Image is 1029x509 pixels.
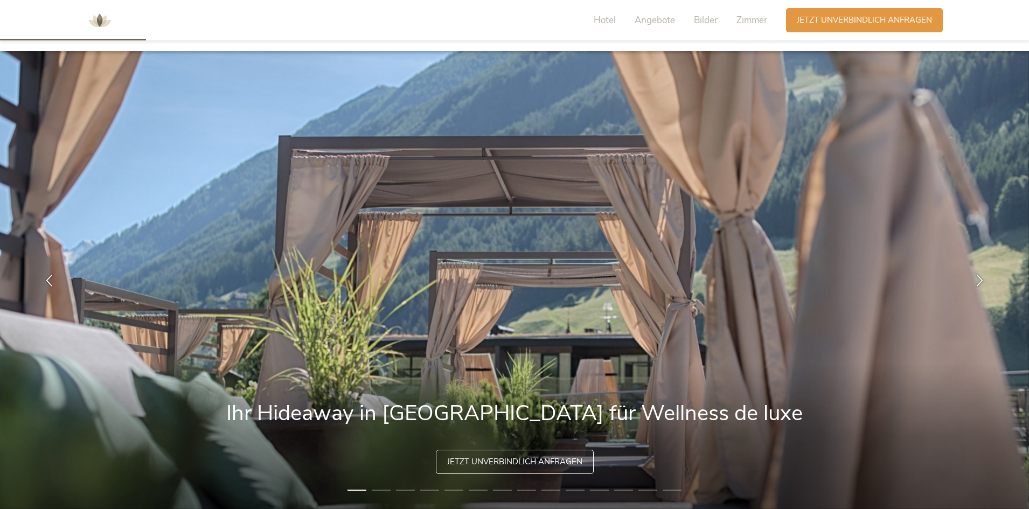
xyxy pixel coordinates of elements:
[447,456,582,468] span: Jetzt unverbindlich anfragen
[694,14,718,26] span: Bilder
[84,4,116,37] img: AMONTI & LUNARIS Wellnessresort
[736,14,767,26] span: Zimmer
[594,14,616,26] span: Hotel
[797,15,932,26] span: Jetzt unverbindlich anfragen
[635,14,675,26] span: Angebote
[84,16,116,24] a: AMONTI & LUNARIS Wellnessresort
